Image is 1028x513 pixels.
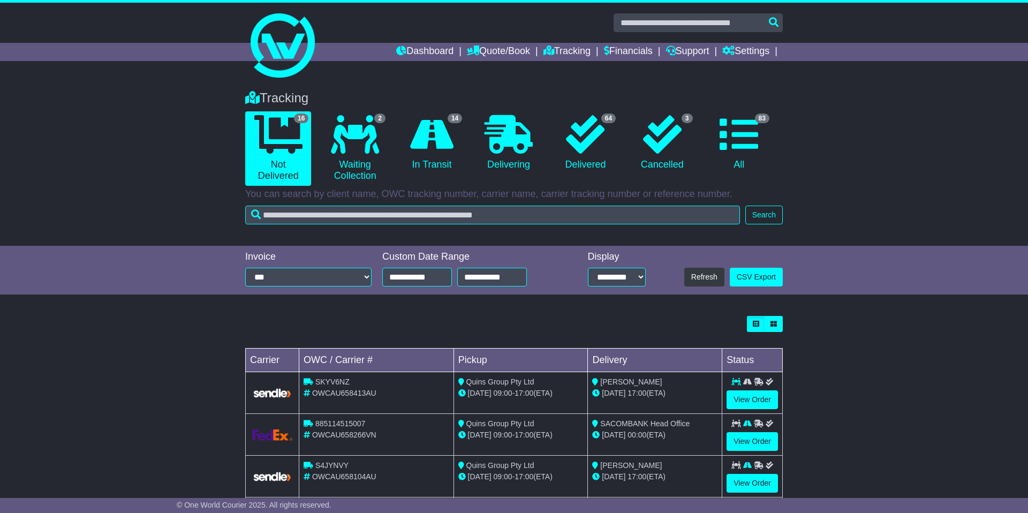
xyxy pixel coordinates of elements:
a: Delivering [475,111,541,175]
button: Refresh [684,268,724,286]
span: OWCAU658266VN [312,431,376,439]
a: 16 Not Delivered [245,111,311,186]
span: Quins Group Pty Ltd [466,461,534,470]
span: © One World Courier 2025. All rights reserved. [177,501,331,509]
td: Carrier [246,349,299,372]
a: CSV Export [730,268,783,286]
span: 17:00 [515,472,533,481]
img: GetCarrierServiceLogo [252,388,292,399]
span: [DATE] [468,389,492,397]
button: Search [745,206,783,224]
div: - (ETA) [458,471,584,482]
span: SKYV6NZ [315,378,350,386]
a: Support [666,43,709,61]
span: 17:00 [515,389,533,397]
span: 885114515007 [315,419,365,428]
span: [DATE] [602,431,625,439]
div: (ETA) [592,388,717,399]
span: [DATE] [602,389,625,397]
td: Status [722,349,783,372]
td: Delivery [588,349,722,372]
span: 17:00 [628,389,646,397]
p: You can search by client name, OWC tracking number, carrier name, carrier tracking number or refe... [245,188,783,200]
a: View Order [727,432,778,451]
span: 2 [374,114,385,123]
span: Quins Group Pty Ltd [466,419,534,428]
span: OWCAU658413AU [312,389,376,397]
span: 3 [682,114,693,123]
div: Invoice [245,251,372,263]
span: 64 [601,114,616,123]
a: Settings [722,43,769,61]
a: Dashboard [396,43,453,61]
div: Custom Date Range [382,251,554,263]
span: [PERSON_NAME] [600,461,662,470]
a: View Order [727,474,778,493]
div: (ETA) [592,471,717,482]
div: - (ETA) [458,388,584,399]
span: 00:00 [628,431,646,439]
span: 83 [755,114,769,123]
span: [PERSON_NAME] [600,378,662,386]
span: Quins Group Pty Ltd [466,378,534,386]
a: View Order [727,390,778,409]
a: 83 All [706,111,772,175]
div: (ETA) [592,429,717,441]
a: Quote/Book [467,43,530,61]
span: [DATE] [468,472,492,481]
a: 14 In Transit [399,111,465,175]
div: Display [588,251,646,263]
a: 64 Delivered [553,111,618,175]
span: 17:00 [515,431,533,439]
a: 2 Waiting Collection [322,111,388,186]
span: 14 [448,114,462,123]
span: 09:00 [494,472,512,481]
a: 3 Cancelled [629,111,695,175]
span: 16 [294,114,308,123]
span: 17:00 [628,472,646,481]
img: GetCarrierServiceLogo [252,429,292,441]
div: - (ETA) [458,429,584,441]
span: 09:00 [494,431,512,439]
span: S4JYNVY [315,461,349,470]
span: [DATE] [602,472,625,481]
div: Tracking [240,90,788,106]
span: SACOMBANK Head Office [600,419,690,428]
img: GetCarrierServiceLogo [252,471,292,482]
span: OWCAU658104AU [312,472,376,481]
span: [DATE] [468,431,492,439]
td: Pickup [453,349,588,372]
td: OWC / Carrier # [299,349,454,372]
a: Financials [604,43,653,61]
a: Tracking [543,43,591,61]
span: 09:00 [494,389,512,397]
